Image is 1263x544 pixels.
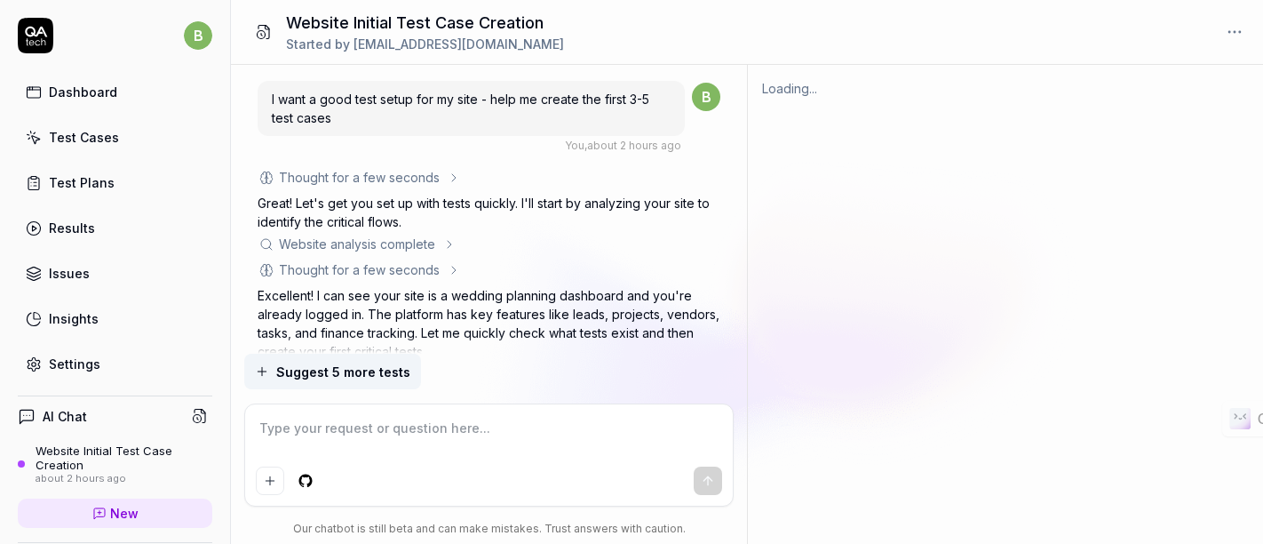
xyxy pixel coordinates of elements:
[36,473,212,485] div: about 2 hours ago
[286,11,564,35] h1: Website Initial Test Case Creation
[49,128,119,147] div: Test Cases
[49,83,117,101] div: Dashboard
[18,347,212,381] a: Settings
[49,264,90,283] div: Issues
[244,354,421,389] button: Suggest 5 more tests
[18,120,212,155] a: Test Cases
[279,235,435,253] div: Website analysis complete
[244,521,735,537] div: Our chatbot is still beta and can make mistakes. Trust answers with caution.
[18,211,212,245] a: Results
[49,219,95,237] div: Results
[258,194,721,231] p: Great! Let's get you set up with tests quickly. I'll start by analyzing your site to identify the...
[272,92,649,125] span: I want a good test setup for my site - help me create the first 3-5 test cases
[353,36,564,52] span: [EMAIL_ADDRESS][DOMAIN_NAME]
[18,499,212,528] a: New
[18,165,212,200] a: Test Plans
[184,18,212,53] button: b
[762,79,1249,98] div: Loading...
[256,467,284,495] button: Add attachment
[18,256,212,291] a: Issues
[18,301,212,336] a: Insights
[279,260,440,279] div: Thought for a few seconds
[184,21,212,50] span: b
[565,138,681,154] div: , about 2 hours ago
[258,286,721,361] p: Excellent! I can see your site is a wedding planning dashboard and you're already logged in. The ...
[286,35,564,53] div: Started by
[18,444,212,484] a: Website Initial Test Case Creationabout 2 hours ago
[276,363,410,381] span: Suggest 5 more tests
[110,504,139,523] span: New
[43,407,87,426] h4: AI Chat
[565,139,584,152] span: You
[49,309,99,328] div: Insights
[18,75,212,109] a: Dashboard
[279,168,440,187] div: Thought for a few seconds
[49,355,100,373] div: Settings
[49,173,115,192] div: Test Plans
[36,444,212,473] div: Website Initial Test Case Creation
[692,83,720,111] span: b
